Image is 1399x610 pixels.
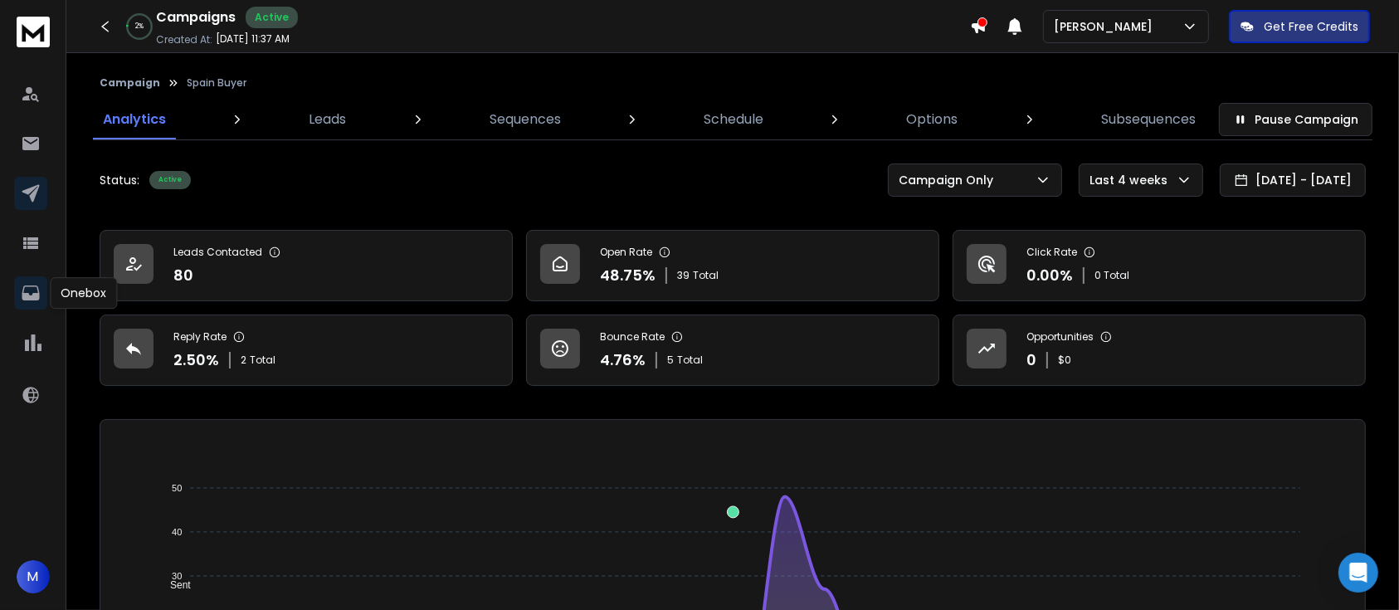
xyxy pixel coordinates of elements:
[677,269,690,282] span: 39
[1338,553,1378,593] div: Open Intercom Messenger
[667,354,674,367] span: 5
[158,579,191,591] span: Sent
[17,560,50,593] button: M
[309,110,346,129] p: Leads
[704,110,763,129] p: Schedule
[480,100,571,139] a: Sequences
[526,315,939,386] a: Bounce Rate4.76%5Total
[1219,103,1372,136] button: Pause Campaign
[1264,18,1358,35] p: Get Free Credits
[1091,100,1206,139] a: Subsequences
[907,110,958,129] p: Options
[897,100,968,139] a: Options
[1094,269,1129,282] p: 0 Total
[149,171,191,189] div: Active
[1229,10,1370,43] button: Get Free Credits
[694,100,773,139] a: Schedule
[172,571,182,581] tspan: 30
[241,354,246,367] span: 2
[1101,110,1196,129] p: Subsequences
[100,76,160,90] button: Campaign
[100,172,139,188] p: Status:
[250,354,275,367] span: Total
[100,230,513,301] a: Leads Contacted80
[600,330,665,344] p: Bounce Rate
[135,22,144,32] p: 2 %
[953,315,1366,386] a: Opportunities0$0
[1026,330,1094,344] p: Opportunities
[156,33,212,46] p: Created At:
[299,100,356,139] a: Leads
[187,76,246,90] p: Spain Buyer
[100,315,513,386] a: Reply Rate2.50%2Total
[600,246,652,259] p: Open Rate
[1054,18,1159,35] p: [PERSON_NAME]
[17,17,50,47] img: logo
[172,527,182,537] tspan: 40
[953,230,1366,301] a: Click Rate0.00%0 Total
[246,7,298,28] div: Active
[173,246,262,259] p: Leads Contacted
[173,349,219,372] p: 2.50 %
[899,172,1000,188] p: Campaign Only
[600,349,646,372] p: 4.76 %
[1220,163,1366,197] button: [DATE] - [DATE]
[173,264,193,287] p: 80
[1026,349,1036,372] p: 0
[526,230,939,301] a: Open Rate48.75%39Total
[156,7,236,27] h1: Campaigns
[103,110,166,129] p: Analytics
[490,110,561,129] p: Sequences
[216,32,290,46] p: [DATE] 11:37 AM
[693,269,719,282] span: Total
[1026,264,1073,287] p: 0.00 %
[600,264,656,287] p: 48.75 %
[50,277,117,309] div: Onebox
[1058,354,1071,367] p: $ 0
[172,483,182,493] tspan: 50
[93,100,176,139] a: Analytics
[1026,246,1077,259] p: Click Rate
[1089,172,1174,188] p: Last 4 weeks
[173,330,227,344] p: Reply Rate
[677,354,703,367] span: Total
